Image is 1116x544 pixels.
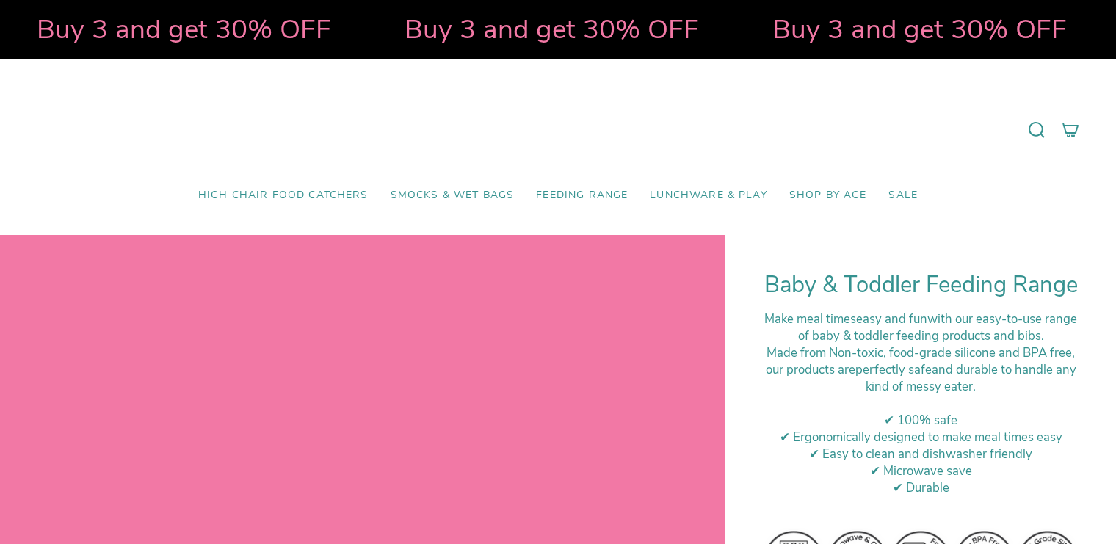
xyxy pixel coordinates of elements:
div: ✔ Easy to clean and dishwasher friendly [762,446,1079,463]
div: Make meal times with our easy-to-use range of baby & toddler feeding products and bibs. [762,311,1079,344]
a: SALE [877,178,929,213]
span: Lunchware & Play [650,189,767,202]
a: High Chair Food Catchers [187,178,380,213]
div: ✔ 100% safe [762,412,1079,429]
span: Feeding Range [536,189,628,202]
strong: Buy 3 and get 30% OFF [402,11,697,48]
span: High Chair Food Catchers [198,189,369,202]
a: Lunchware & Play [639,178,778,213]
a: Smocks & Wet Bags [380,178,526,213]
strong: perfectly safe [855,361,932,378]
span: ade from Non-toxic, food-grade silicone and BPA free, our products are and durable to handle any ... [766,344,1076,395]
div: ✔ Durable [762,479,1079,496]
strong: easy and fun [856,311,927,327]
a: Feeding Range [525,178,639,213]
strong: Buy 3 and get 30% OFF [770,11,1065,48]
div: ✔ Ergonomically designed to make meal times easy [762,429,1079,446]
span: Shop by Age [789,189,867,202]
h1: Baby & Toddler Feeding Range [762,272,1079,299]
span: SALE [888,189,918,202]
div: M [762,344,1079,395]
strong: Buy 3 and get 30% OFF [35,11,329,48]
a: Shop by Age [778,178,878,213]
span: Smocks & Wet Bags [391,189,515,202]
span: ✔ Microwave save [870,463,972,479]
a: Mumma’s Little Helpers [432,81,685,178]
